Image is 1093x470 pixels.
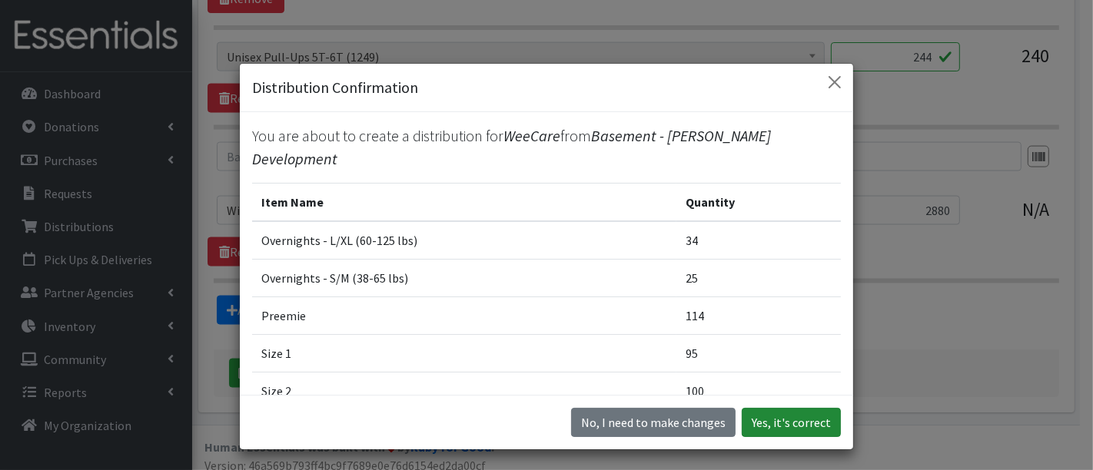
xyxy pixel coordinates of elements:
td: 34 [676,221,841,260]
p: You are about to create a distribution for from [252,124,841,170]
td: Preemie [252,297,676,335]
h5: Distribution Confirmation [252,76,418,99]
td: 25 [676,260,841,297]
td: Overnights - L/XL (60-125 lbs) [252,221,676,260]
th: Item Name [252,184,676,222]
td: 95 [676,335,841,372]
th: Quantity [676,184,841,222]
td: Size 1 [252,335,676,372]
td: Overnights - S/M (38-65 lbs) [252,260,676,297]
span: WeeCare [503,126,560,145]
td: Size 2 [252,372,676,410]
button: Yes, it's correct [742,408,841,437]
td: 114 [676,297,841,335]
button: Close [822,70,847,94]
td: 100 [676,372,841,410]
button: No I need to make changes [571,408,736,437]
